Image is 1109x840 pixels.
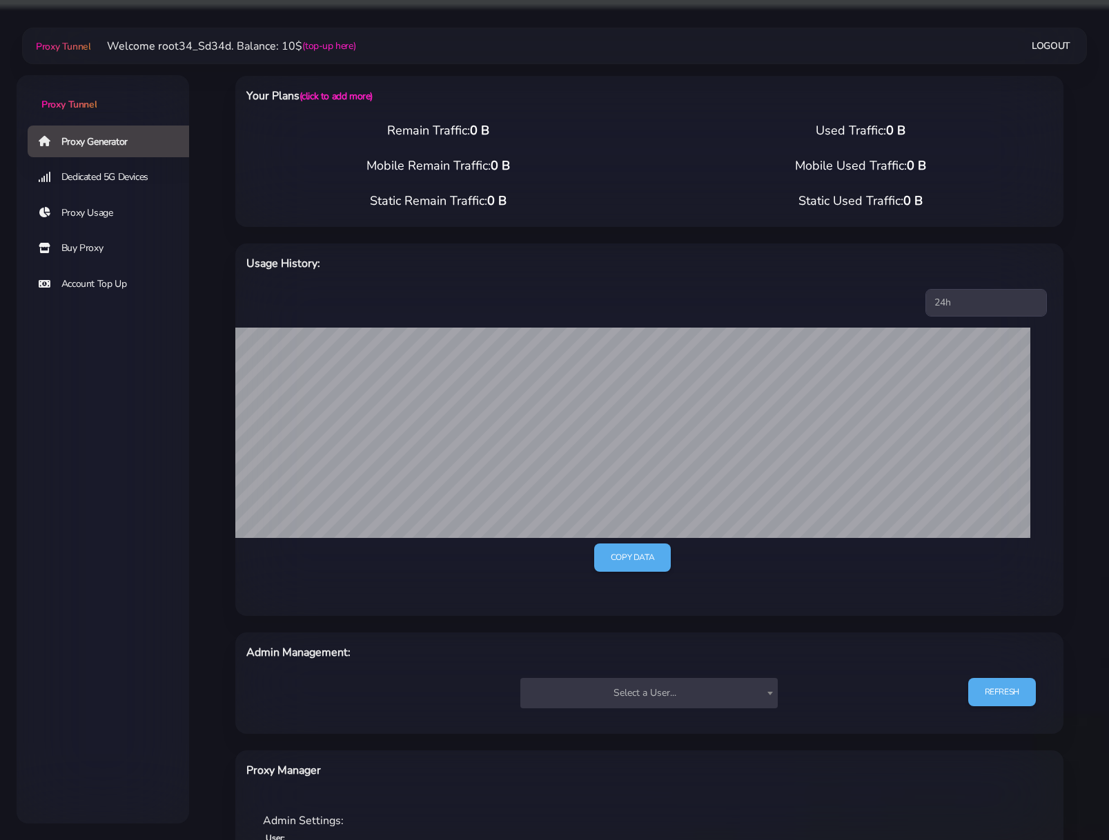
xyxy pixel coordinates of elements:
a: Dedicated 5G Devices [28,161,200,193]
iframe: Webchat Widget [1042,773,1092,823]
a: Account Top Up [28,268,200,300]
span: 0 B [491,157,510,174]
div: Remain Traffic: [227,121,649,140]
a: (click to add more) [300,90,373,103]
span: Proxy Tunnel [41,98,97,111]
div: Used Traffic: [649,121,1072,140]
a: Copy data [594,543,671,572]
a: (top-up here) [302,39,355,53]
div: Admin Settings: [255,812,1044,829]
span: 0 B [470,122,489,139]
div: Mobile Remain Traffic: [227,157,649,175]
div: Static Used Traffic: [649,192,1072,210]
span: Select a User... [520,678,778,708]
span: Select a User... [529,683,769,703]
span: Proxy Tunnel [36,40,90,53]
span: 0 B [903,192,923,209]
a: Buy Proxy [28,232,200,264]
h6: Proxy Manager [246,761,709,779]
span: 0 B [487,192,507,209]
h6: Admin Management: [246,643,709,661]
li: Welcome root34_Sd34d. Balance: 10$ [90,38,355,54]
h6: Your Plans [246,87,709,105]
a: Proxy Usage [28,197,200,229]
h6: Usage History: [246,254,709,272]
span: 0 B [907,157,926,174]
div: Mobile Used Traffic: [649,157,1072,175]
a: REFRESH [968,678,1036,706]
a: Proxy Tunnel [17,75,189,112]
a: Proxy Generator [28,126,200,157]
span: 0 B [886,122,905,139]
a: Logout [1032,33,1070,59]
a: Proxy Tunnel [33,35,90,57]
div: Static Remain Traffic: [227,192,649,210]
